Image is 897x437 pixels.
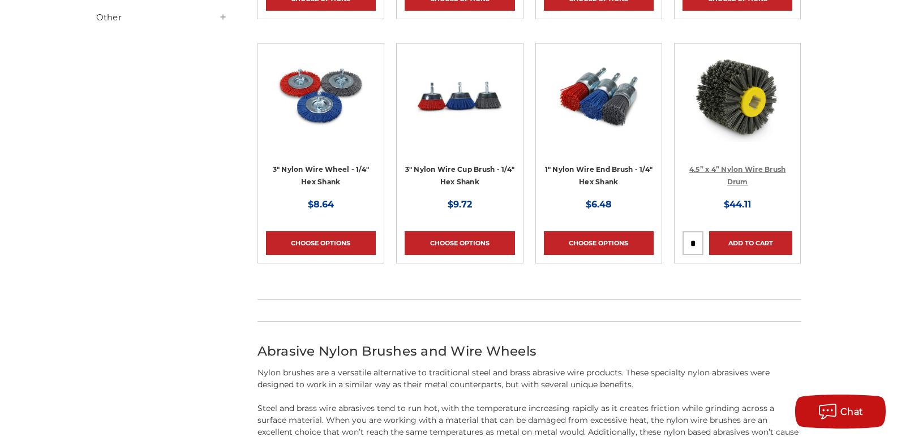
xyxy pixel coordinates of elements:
h5: Other [96,11,228,24]
a: Nylon Filament Wire Wheels with Hex Shank [266,51,376,161]
p: Nylon brushes are a versatile alternative to traditional steel and brass abrasive wire products. ... [257,367,801,391]
a: 4.5” x 4” Nylon Wire Brush Drum [689,165,786,187]
span: $6.48 [586,199,612,210]
a: Choose Options [405,231,514,255]
img: 3" Nylon Wire Cup Brush - 1/4" Hex Shank [414,51,505,142]
a: 3" Nylon Wire Cup Brush - 1/4" Hex Shank [405,165,515,187]
span: Chat [840,406,864,417]
a: 3" Nylon Wire Cup Brush - 1/4" Hex Shank [405,51,514,161]
h2: Abrasive Nylon Brushes and Wire Wheels [257,341,801,361]
img: 4.5 inch x 4 inch Abrasive nylon brush [692,51,783,142]
a: Choose Options [544,231,654,255]
span: $44.11 [724,199,751,210]
a: 1" Nylon Wire End Brush - 1/4" Hex Shank [545,165,653,187]
a: 4.5 inch x 4 inch Abrasive nylon brush [683,51,792,161]
img: 1 inch nylon wire end brush [553,51,644,142]
span: $8.64 [308,199,334,210]
button: Chat [795,395,886,429]
a: 3" Nylon Wire Wheel - 1/4" Hex Shank [273,165,370,187]
a: Add to Cart [709,231,792,255]
a: Choose Options [266,231,376,255]
a: 1 inch nylon wire end brush [544,51,654,161]
img: Nylon Filament Wire Wheels with Hex Shank [276,51,366,142]
span: $9.72 [448,199,472,210]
